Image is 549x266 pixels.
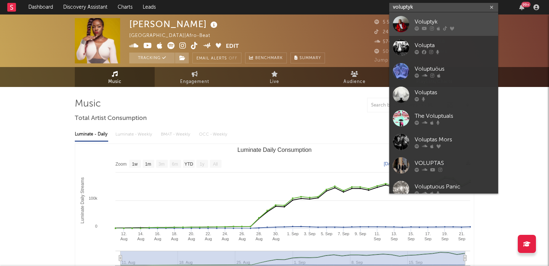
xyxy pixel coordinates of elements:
a: Music [75,67,155,87]
a: Voluptyk [389,12,498,36]
a: Audience [314,67,394,87]
input: Search by song name or URL [367,103,444,108]
text: 9. Sep [355,232,366,236]
span: Jump Score: 84.5 [374,58,417,63]
text: 11. Sep [374,232,381,241]
text: [DATE] [384,161,398,166]
a: Voluptas [389,83,498,107]
a: Engagement [155,67,235,87]
div: Voluptas [415,88,495,97]
text: All [213,162,217,167]
text: 5. Sep [321,232,333,236]
span: 5 527 [374,20,395,25]
button: 99+ [519,4,524,10]
text: YTD [184,162,193,167]
a: Voluptuöus [389,59,498,83]
input: Search for artists [389,3,498,12]
span: Music [108,78,122,86]
text: 7. Sep [338,232,349,236]
text: 30. Aug [272,232,280,241]
span: Benchmark [255,54,283,63]
em: Off [229,57,237,61]
button: Summary [290,53,325,63]
span: Summary [300,56,321,60]
text: 100k [89,196,97,200]
div: 99 + [521,2,530,7]
a: Volupta [389,36,498,59]
text: 6m [172,162,178,167]
button: Email AlertsOff [192,53,241,63]
a: VOLUPTAS [389,154,498,177]
text: 17. Sep [424,232,432,241]
button: Edit [226,42,239,51]
div: [PERSON_NAME] [129,18,219,30]
text: 26. Aug [239,232,246,241]
text: 1. Sep [287,232,299,236]
text: 3. Sep [304,232,316,236]
text: 21. Sep [458,232,465,241]
text: 19. Sep [441,232,448,241]
text: 16. Aug [154,232,162,241]
text: Luminate Daily Consumption [237,147,312,153]
text: 28. Aug [256,232,263,241]
text: 13. Sep [391,232,398,241]
button: Tracking [129,53,175,63]
span: Engagement [180,78,209,86]
div: Voluptuöus [415,65,495,73]
text: 22. Aug [205,232,212,241]
div: Voluptuous Panic [415,182,495,191]
span: Audience [343,78,366,86]
span: 241 400 [374,30,402,34]
text: Luminate Daily Streams [80,177,85,223]
a: The Voluptuals [389,107,498,130]
text: 1m [145,162,151,167]
div: The Voluptuals [415,112,495,120]
div: Voluptyk [415,17,495,26]
span: Total Artist Consumption [75,114,147,123]
text: 20. Aug [188,232,195,241]
a: Voluptas Mors [389,130,498,154]
text: 1w [132,162,138,167]
text: Zoom [115,162,127,167]
text: 24. Aug [222,232,229,241]
span: Live [270,78,279,86]
text: 0 [95,224,97,228]
text: 18. Aug [171,232,178,241]
div: Luminate - Daily [75,128,108,141]
div: VOLUPTAS [415,159,495,167]
div: Voluptas Mors [415,135,495,144]
div: Volupta [415,41,495,50]
div: [GEOGRAPHIC_DATA] | Afro-Beat [129,32,219,40]
span: 509 840 Monthly Listeners [374,49,447,54]
a: Benchmark [245,53,287,63]
text: 3m [159,162,165,167]
text: 12. Aug [120,232,127,241]
span: 574 [374,40,392,44]
a: Live [235,67,314,87]
a: Voluptuous Panic [389,177,498,201]
text: 1y [200,162,204,167]
text: 15. Sep [407,232,415,241]
text: 14. Aug [137,232,145,241]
